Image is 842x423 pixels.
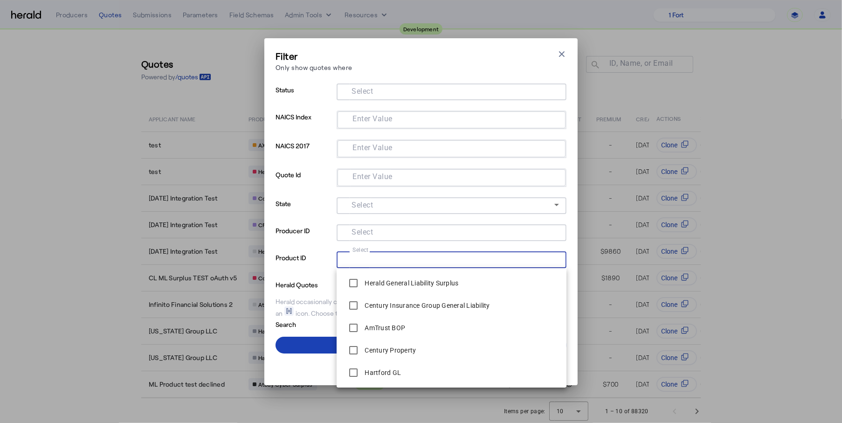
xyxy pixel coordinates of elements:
[363,368,401,377] label: Hartford GL
[276,278,348,290] p: Herald Quotes
[276,251,333,278] p: Product ID
[352,143,393,152] mat-label: Enter Value
[345,113,558,125] mat-chip-grid: Selection
[276,297,566,318] div: Herald occasionally creates quotes on your behalf for testing purposes, which will be shown with ...
[276,139,333,168] p: NAICS 2017
[352,114,393,123] mat-label: Enter Value
[276,224,333,251] p: Producer ID
[344,253,559,264] mat-chip-grid: Selection
[352,247,369,253] mat-label: Select
[363,301,490,310] label: Century Insurance Group General Liability
[276,197,333,224] p: State
[276,49,352,62] h3: Filter
[276,168,333,197] p: Quote Id
[276,62,352,72] p: Only show quotes where
[276,83,333,111] p: Status
[276,337,566,354] button: Apply Filters
[363,346,416,355] label: Century Property
[352,201,373,209] mat-label: Select
[345,171,558,182] mat-chip-grid: Selection
[352,228,373,236] mat-label: Select
[344,226,559,237] mat-chip-grid: Selection
[276,318,348,329] p: Search
[276,357,566,374] button: Clear All Filters
[363,323,405,333] label: AmTrust BOP
[276,111,333,139] p: NAICS Index
[345,142,558,153] mat-chip-grid: Selection
[352,172,393,181] mat-label: Enter Value
[352,87,373,96] mat-label: Select
[344,85,559,97] mat-chip-grid: Selection
[363,278,458,288] label: Herald General Liability Surplus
